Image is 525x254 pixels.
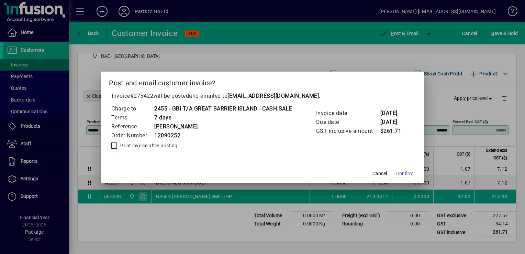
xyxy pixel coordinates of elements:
[109,92,416,100] p: Invoice will be posted .
[227,93,319,99] b: [EMAIL_ADDRESS][DOMAIN_NAME]
[380,127,407,136] td: $261.71
[111,131,154,140] td: Order Number
[154,131,292,140] td: 12090252
[154,113,292,122] td: 7 days
[154,104,292,113] td: 2455 - GBI T/A GREAT BARRIER ISLAND - CASH SALE
[316,127,380,136] td: GST inclusive amount
[111,104,154,113] td: Charge to
[369,168,391,180] button: Cancel
[189,93,319,99] span: and emailed to
[396,170,413,177] span: Confirm
[111,113,154,122] td: Terms
[154,122,292,131] td: [PERSON_NAME]
[316,109,380,118] td: Invoice date
[111,122,154,131] td: Reference
[316,118,380,127] td: Due date
[119,142,177,149] label: Print invoice after posting
[101,72,424,92] h2: Post and email customer invoice?
[393,168,416,180] button: Confirm
[380,109,407,118] td: [DATE]
[380,118,407,127] td: [DATE]
[372,170,387,177] span: Cancel
[130,93,154,99] span: #275422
